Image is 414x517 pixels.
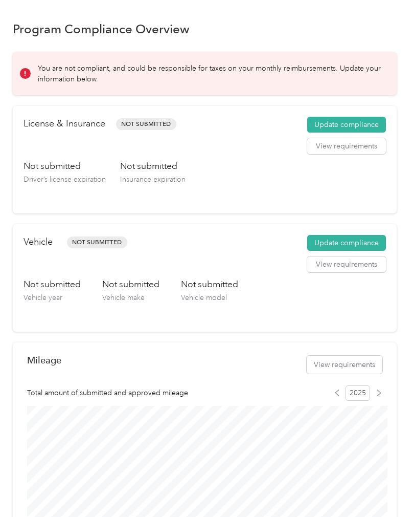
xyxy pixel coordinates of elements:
h3: Not submitted [102,278,159,291]
span: 2025 [346,385,370,401]
h2: License & Insurance [24,117,105,131]
h1: Program Compliance Overview [13,24,190,34]
span: Not Submitted [116,118,176,130]
button: Update compliance [307,117,386,133]
span: Not Submitted [67,236,127,248]
span: Insurance expiration [120,175,186,184]
h3: Not submitted [24,160,106,173]
h3: Not submitted [181,278,238,291]
span: Vehicle model [181,293,227,302]
p: You are not compliant, and could be responsible for taxes on your monthly reimbursements. Update ... [38,63,382,84]
h2: Vehicle [24,235,53,249]
button: View requirements [307,138,386,155]
span: Vehicle year [24,293,62,302]
button: Update compliance [307,235,386,251]
button: View requirements [307,256,386,273]
span: Driver’s license expiration [24,175,106,184]
iframe: Everlance-gr Chat Button Frame [357,460,414,517]
h2: Mileage [27,355,61,365]
span: Vehicle make [102,293,145,302]
span: Total amount of submitted and approved mileage [27,387,188,398]
button: View requirements [307,356,382,374]
h3: Not submitted [24,278,81,291]
h3: Not submitted [120,160,186,173]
